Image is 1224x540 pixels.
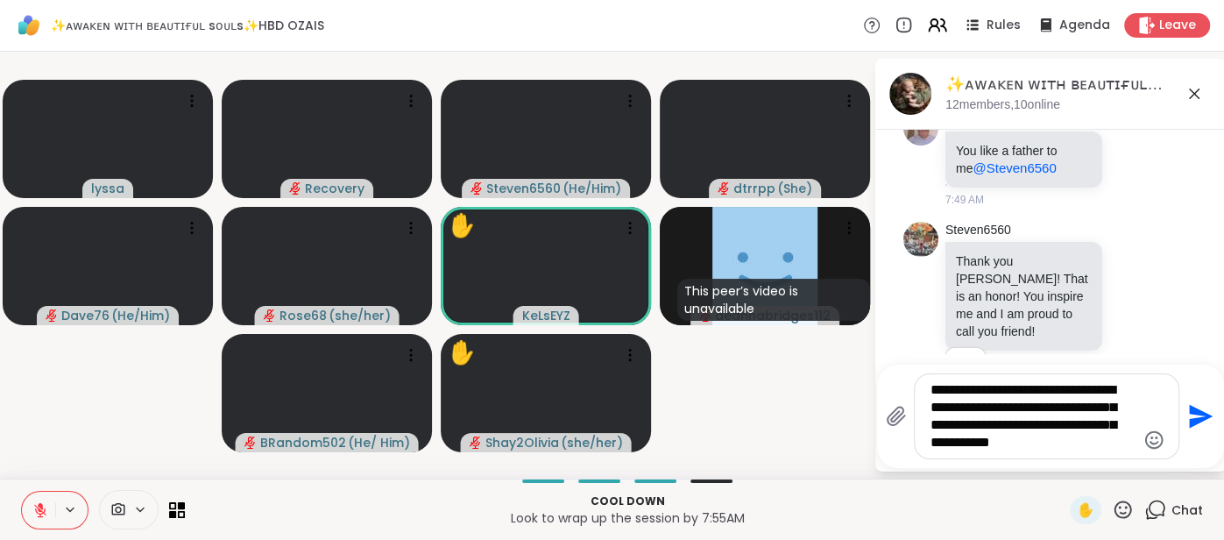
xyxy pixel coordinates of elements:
span: audio-muted [289,182,301,195]
span: lyssa [91,180,124,197]
span: BRandom502 [260,434,346,451]
textarea: Type your message [930,381,1136,451]
span: Steven6560 [486,180,561,197]
span: audio-muted [264,309,276,322]
span: dtrrpp [733,180,775,197]
span: audio-muted [470,437,482,449]
div: This peer’s video is unavailable [677,279,870,321]
div: ✋ [448,336,476,370]
span: ( She ) [777,180,812,197]
span: ( she/her ) [561,434,623,451]
img: deannabridges112 [712,207,817,325]
a: Steven6560 [945,222,1011,239]
img: ✨ᴀᴡᴀᴋᴇɴ ᴡɪᴛʜ ʙᴇᴀᴜᴛɪғᴜʟ sᴏᴜʟs✨HBD OZAIS, Sep 11 [889,73,931,115]
p: Look to wrap up the session by 7:55AM [195,509,1059,527]
span: Leave [1159,17,1196,34]
p: 12 members, 10 online [945,96,1060,114]
span: Rose68 [279,307,327,324]
p: You like a father to me [956,142,1092,177]
p: Thank you [PERSON_NAME]! That is an honor! You inspire me and I am proud to call you friend! [956,252,1092,340]
span: ✨ᴀᴡᴀᴋᴇɴ ᴡɪᴛʜ ʙᴇᴀᴜᴛɪғᴜʟ sᴏᴜʟs✨HBD OZAIS [51,17,324,34]
span: Shay2Olivia [485,434,559,451]
button: Emoji picker [1143,430,1164,451]
button: Send [1179,397,1219,437]
span: ✋ [1077,500,1094,521]
span: Dave76 [61,307,110,324]
div: Reaction list [946,348,977,376]
span: Rules [987,17,1021,34]
span: audio-muted [244,437,257,449]
img: https://sharewell-space-live.sfo3.digitaloceanspaces.com/user-generated/42cda42b-3507-48ba-b019-3... [903,222,938,257]
span: audio-muted [718,182,730,195]
span: ( she/her ) [329,307,391,324]
span: ( He/ Him ) [348,434,410,451]
span: audio-muted [46,309,58,322]
span: ( He/Him ) [111,307,170,324]
span: Agenda [1059,17,1110,34]
div: ✋ [448,209,476,243]
span: ( He/Him ) [562,180,621,197]
span: Chat [1171,501,1203,519]
p: Cool down [195,494,1059,509]
span: Recovery [305,180,364,197]
img: ShareWell Logomark [14,11,44,40]
span: audio-muted [470,182,483,195]
div: ✨ᴀᴡᴀᴋᴇɴ ᴡɪᴛʜ ʙᴇᴀᴜᴛɪғᴜʟ sᴏᴜʟs✨HBD OZAIS, [DATE] [945,74,1212,96]
span: 7:49 AM [945,192,984,208]
span: KeLsEYZ [522,307,570,324]
span: @Steven6560 [973,160,1056,175]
